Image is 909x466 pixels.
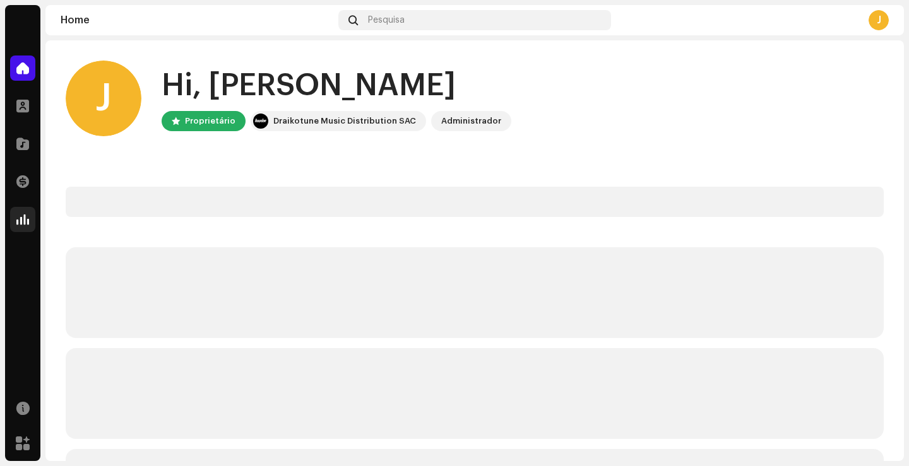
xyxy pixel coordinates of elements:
[61,15,333,25] div: Home
[273,114,416,129] div: Draikotune Music Distribution SAC
[162,66,511,106] div: Hi, [PERSON_NAME]
[185,114,235,129] div: Proprietário
[368,15,405,25] span: Pesquisa
[441,114,501,129] div: Administrador
[869,10,889,30] div: J
[253,114,268,129] img: 10370c6a-d0e2-4592-b8a2-38f444b0ca44
[66,61,141,136] div: J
